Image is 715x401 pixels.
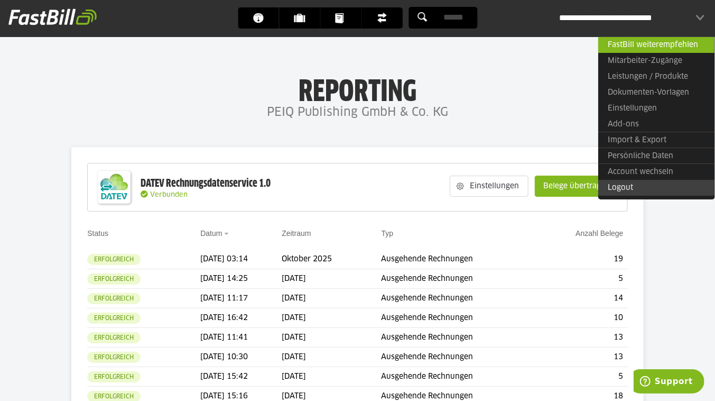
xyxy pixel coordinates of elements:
[598,37,714,53] a: FastBill weiterempfehlen
[282,328,381,348] td: [DATE]
[200,328,282,348] td: [DATE] 11:41
[200,269,282,289] td: [DATE] 14:25
[200,348,282,367] td: [DATE] 10:30
[106,75,609,102] h1: Reporting
[538,348,627,367] td: 13
[575,229,623,238] a: Anzahl Belege
[535,176,619,197] sl-button: Belege übertragen
[382,229,394,238] a: Typ
[598,116,714,132] a: Add-ons
[282,269,381,289] td: [DATE]
[361,7,402,29] a: Finanzen
[598,132,714,148] a: Import & Export
[450,176,528,197] sl-button: Einstellungen
[382,269,539,289] td: Ausgehende Rechnungen
[282,367,381,387] td: [DATE]
[87,332,141,343] sl-badge: Erfolgreich
[598,69,714,85] a: Leistungen / Produkte
[598,53,714,69] a: Mitarbeiter-Zugänge
[282,289,381,308] td: [DATE]
[87,274,141,285] sl-badge: Erfolgreich
[141,177,271,190] div: DATEV Rechnungsdatenservice 1.0
[382,250,539,269] td: Ausgehende Rechnungen
[238,7,278,29] a: Dashboard
[598,85,714,101] a: Dokumenten-Vorlagen
[538,289,627,308] td: 14
[598,101,714,116] a: Einstellungen
[87,313,141,324] sl-badge: Erfolgreich
[294,7,311,29] span: Kunden
[8,8,97,25] img: fastbill_logo_white.png
[335,7,352,29] span: Dokumente
[634,369,704,396] iframe: Öffnet ein Widget, in dem Sie weitere Informationen finden
[382,308,539,328] td: Ausgehende Rechnungen
[538,328,627,348] td: 13
[93,166,135,208] img: DATEV-Datenservice Logo
[282,308,381,328] td: [DATE]
[598,148,714,164] a: Persönliche Daten
[282,250,381,269] td: Oktober 2025
[253,7,270,29] span: Dashboard
[320,7,361,29] a: Dokumente
[224,233,231,235] img: sort_desc.gif
[538,308,627,328] td: 10
[200,229,222,238] a: Datum
[200,250,282,269] td: [DATE] 03:14
[382,348,539,367] td: Ausgehende Rechnungen
[200,367,282,387] td: [DATE] 15:42
[382,289,539,308] td: Ausgehende Rechnungen
[87,229,108,238] a: Status
[87,371,141,382] sl-badge: Erfolgreich
[87,254,141,265] sl-badge: Erfolgreich
[598,163,714,180] a: Account wechseln
[598,180,714,196] a: Logout
[87,293,141,304] sl-badge: Erfolgreich
[538,250,627,269] td: 19
[376,7,394,29] span: Finanzen
[150,192,188,198] span: Verbunden
[282,348,381,367] td: [DATE]
[538,367,627,387] td: 5
[382,367,539,387] td: Ausgehende Rechnungen
[200,308,282,328] td: [DATE] 16:42
[282,229,311,238] a: Zeitraum
[382,328,539,348] td: Ausgehende Rechnungen
[538,269,627,289] td: 5
[87,352,141,363] sl-badge: Erfolgreich
[279,7,320,29] a: Kunden
[200,289,282,308] td: [DATE] 11:17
